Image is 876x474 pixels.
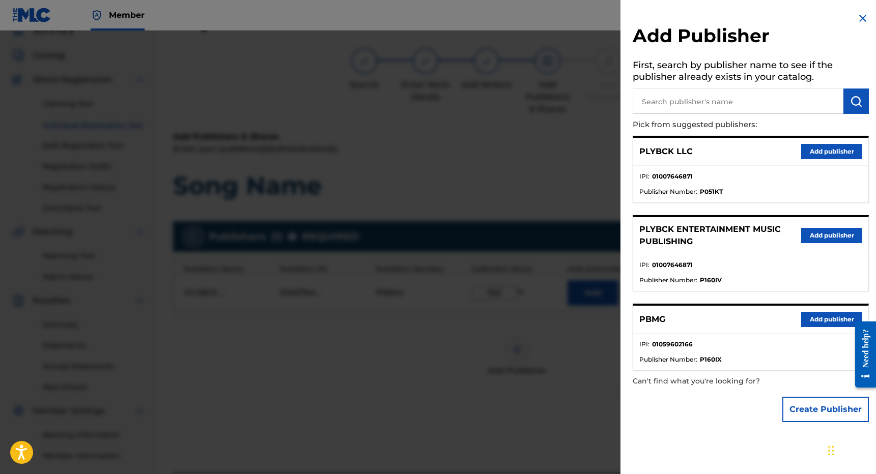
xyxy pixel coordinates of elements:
[91,9,103,21] img: Top Rightsholder
[801,312,862,327] button: Add publisher
[109,9,145,21] span: Member
[639,145,693,158] p: PLYBCK LLC
[639,313,665,325] p: PBMG
[828,435,834,466] div: Drag
[652,340,693,349] strong: 01059602166
[633,56,869,88] h5: First, search by publisher name to see if the publisher already exists in your catalog.
[12,8,51,22] img: MLC Logo
[639,276,697,285] span: Publisher Number :
[782,397,869,422] button: Create Publisher
[639,260,649,270] span: IPI :
[652,260,693,270] strong: 01007646871
[639,172,649,181] span: IPI :
[639,223,801,248] p: PLYBCK ENTERTAINMENT MUSIC PUBLISHING
[633,24,869,50] h2: Add Publisher
[639,187,697,196] span: Publisher Number :
[847,313,876,395] iframe: Resource Center
[633,371,811,392] p: Can't find what you're looking for?
[700,355,722,364] strong: P160IX
[700,187,723,196] strong: P051KT
[639,355,697,364] span: Publisher Number :
[639,340,649,349] span: IPI :
[825,425,876,474] iframe: Chat Widget
[652,172,693,181] strong: 01007646871
[801,228,862,243] button: Add publisher
[801,144,862,159] button: Add publisher
[850,95,862,107] img: Search Works
[633,114,811,136] p: Pick from suggested publishers:
[633,88,843,114] input: Search publisher's name
[700,276,722,285] strong: P160IV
